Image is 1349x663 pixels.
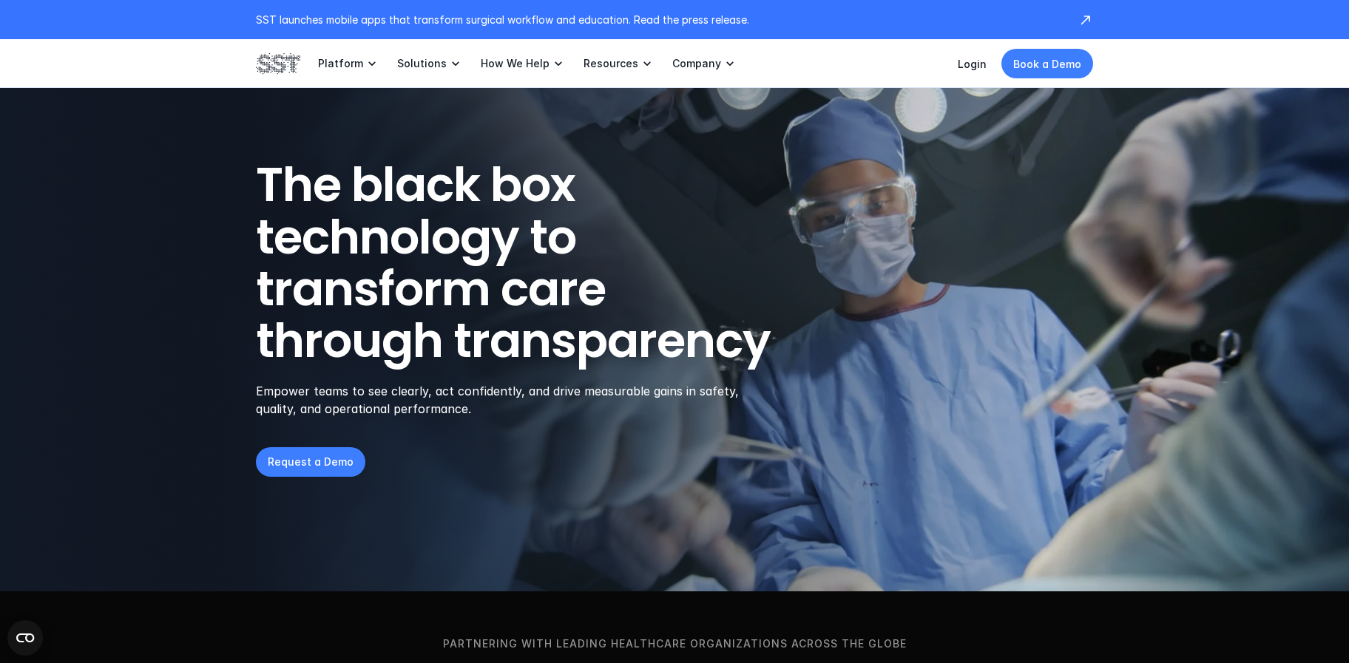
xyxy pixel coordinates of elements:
[256,51,300,76] img: SST logo
[256,382,758,418] p: Empower teams to see clearly, act confidently, and drive measurable gains in safety, quality, and...
[1001,49,1093,78] a: Book a Demo
[481,57,550,70] p: How We Help
[958,58,987,70] a: Login
[1013,56,1081,72] p: Book a Demo
[256,12,1064,27] p: SST launches mobile apps that transform surgical workflow and education. Read the press release.
[256,447,365,477] a: Request a Demo
[256,159,842,367] h1: The black box technology to transform care through transparency
[25,636,1324,652] p: Partnering with leading healthcare organizations across the globe
[268,454,354,469] p: Request a Demo
[672,57,721,70] p: Company
[584,57,638,70] p: Resources
[397,57,447,70] p: Solutions
[318,39,379,88] a: Platform
[7,620,43,656] button: Open CMP widget
[318,57,363,70] p: Platform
